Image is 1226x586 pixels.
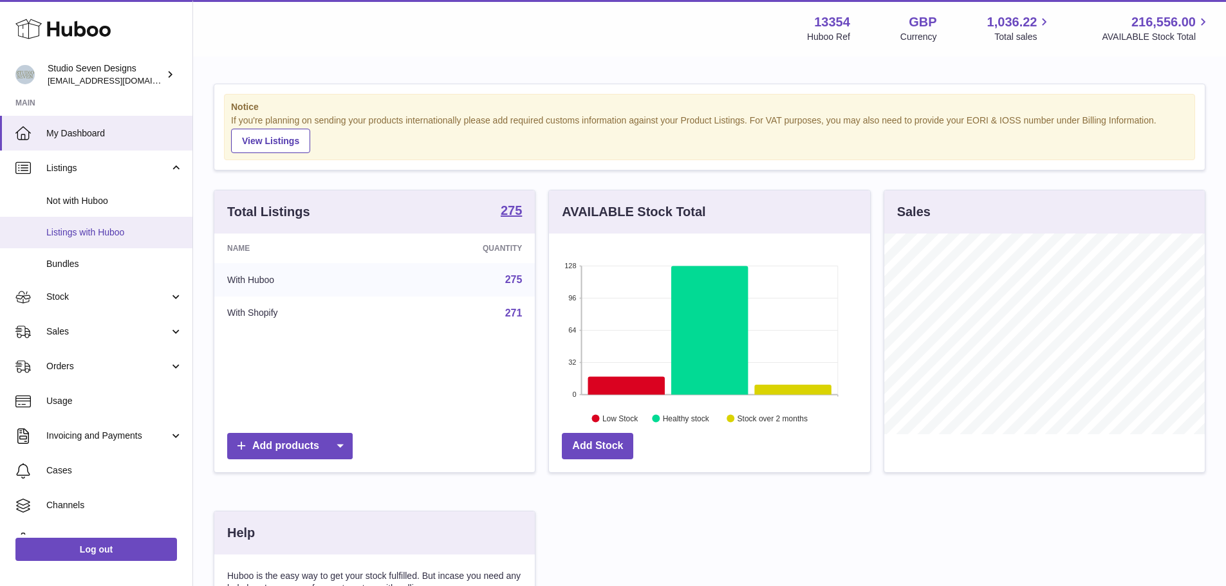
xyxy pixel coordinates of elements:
span: Cases [46,464,183,477]
h3: Total Listings [227,203,310,221]
span: 1,036.22 [987,14,1037,31]
span: 216,556.00 [1131,14,1196,31]
th: Quantity [387,233,535,263]
div: If you're planning on sending your products internationally please add required customs informati... [231,114,1188,153]
text: 0 [573,390,577,398]
th: Name [214,233,387,263]
h3: Help [227,524,255,542]
a: Add Stock [562,433,633,459]
a: Add products [227,433,353,459]
span: My Dashboard [46,127,183,140]
h3: Sales [897,203,931,221]
h3: AVAILABLE Stock Total [562,203,705,221]
text: 64 [569,326,577,334]
span: [EMAIL_ADDRESS][DOMAIN_NAME] [48,75,189,86]
text: 128 [564,262,576,270]
span: Usage [46,395,183,407]
span: Listings with Huboo [46,226,183,239]
span: Orders [46,360,169,372]
span: Bundles [46,258,183,270]
strong: GBP [909,14,936,31]
a: Log out [15,538,177,561]
td: With Shopify [214,297,387,330]
a: 1,036.22 Total sales [987,14,1052,43]
a: View Listings [231,129,310,153]
div: Studio Seven Designs [48,62,163,87]
span: Settings [46,534,183,546]
span: Sales [46,325,169,338]
span: Channels [46,499,183,511]
img: internalAdmin-13354@internal.huboo.com [15,65,35,84]
span: Not with Huboo [46,195,183,207]
a: 275 [501,204,522,219]
span: Invoicing and Payments [46,430,169,442]
strong: 275 [501,204,522,217]
td: With Huboo [214,263,387,297]
text: Healthy stock [663,414,710,423]
strong: 13354 [814,14,850,31]
a: 271 [505,307,523,318]
div: Huboo Ref [807,31,850,43]
span: AVAILABLE Stock Total [1102,31,1211,43]
text: 32 [569,358,577,366]
text: 96 [569,294,577,302]
a: 216,556.00 AVAILABLE Stock Total [1102,14,1211,43]
span: Listings [46,162,169,174]
span: Stock [46,291,169,303]
span: Total sales [994,31,1052,43]
strong: Notice [231,101,1188,113]
a: 275 [505,274,523,285]
text: Low Stock [602,414,638,423]
div: Currency [900,31,937,43]
text: Stock over 2 months [738,414,808,423]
